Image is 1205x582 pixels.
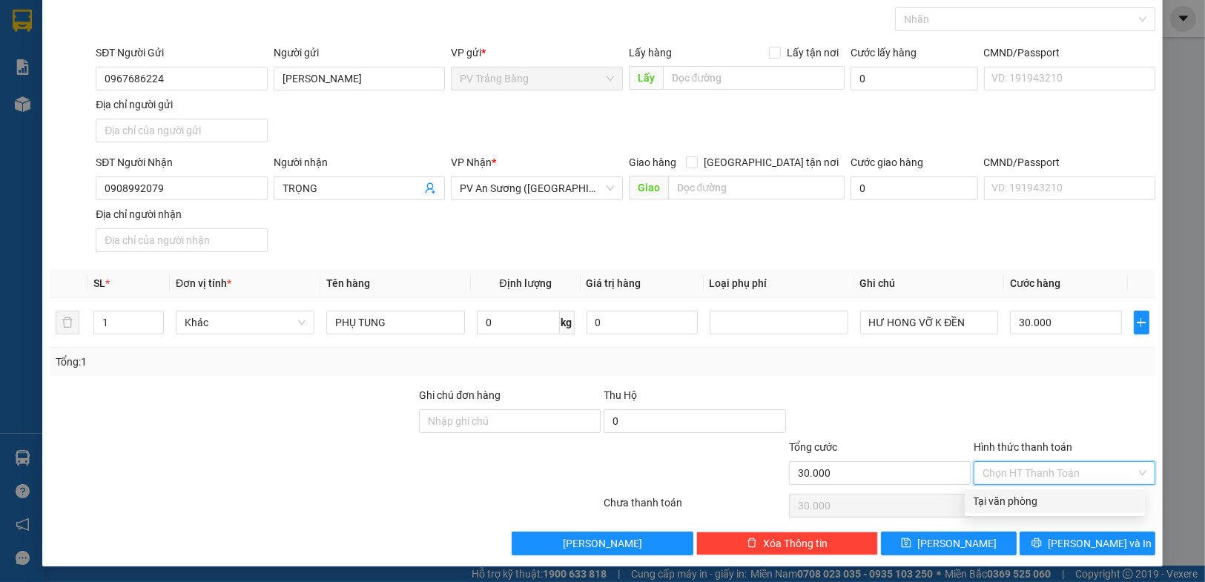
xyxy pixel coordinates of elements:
span: Lấy [629,66,663,90]
span: save [901,538,911,549]
span: printer [1031,538,1042,549]
span: [PERSON_NAME] [563,535,642,552]
span: delete [747,538,757,549]
span: Giá trị hàng [587,277,641,289]
span: [GEOGRAPHIC_DATA] tận nơi [698,154,845,171]
button: save[PERSON_NAME] [881,532,1017,555]
div: Địa chỉ người nhận [96,206,267,222]
input: Dọc đường [668,176,845,199]
input: Cước giao hàng [851,176,978,200]
button: delete [56,311,79,334]
input: Cước lấy hàng [851,67,978,90]
span: Giao [629,176,668,199]
div: Người gửi [274,44,445,61]
button: printer[PERSON_NAME] và In [1020,532,1155,555]
label: Hình thức thanh toán [974,441,1072,453]
span: PV An Sương (Hàng Hóa) [460,177,613,199]
span: Tổng cước [789,441,837,453]
input: 0 [587,311,698,334]
span: Định lượng [500,277,552,289]
div: Tổng: 1 [56,354,466,370]
button: plus [1134,311,1150,334]
span: [PERSON_NAME] [917,535,997,552]
span: Thu Hộ [604,389,637,401]
th: Ghi chú [854,269,1005,298]
div: CMND/Passport [984,44,1155,61]
span: Lấy tận nơi [781,44,845,61]
span: Đơn vị tính [176,277,231,289]
label: Ghi chú đơn hàng [419,389,501,401]
span: Xóa Thông tin [763,535,828,552]
div: CMND/Passport [984,154,1155,171]
div: Tại văn phòng [974,493,1136,509]
span: kg [560,311,575,334]
span: Khác [185,311,306,334]
span: SL [93,277,105,289]
div: VP gửi [451,44,622,61]
div: Người nhận [274,154,445,171]
div: Chưa thanh toán [603,495,788,520]
span: Tên hàng [326,277,370,289]
span: plus [1135,317,1149,328]
span: VP Nhận [451,156,492,168]
div: Địa chỉ người gửi [96,96,267,113]
span: [PERSON_NAME] và In [1048,535,1152,552]
th: Loại phụ phí [704,269,854,298]
input: VD: Bàn, Ghế [326,311,465,334]
button: deleteXóa Thông tin [696,532,878,555]
input: Dọc đường [663,66,845,90]
span: Cước hàng [1010,277,1060,289]
div: SĐT Người Gửi [96,44,267,61]
input: Ghi chú đơn hàng [419,409,601,433]
div: SĐT Người Nhận [96,154,267,171]
span: Giao hàng [629,156,676,168]
button: [PERSON_NAME] [512,532,693,555]
span: Lấy hàng [629,47,672,59]
input: Địa chỉ của người nhận [96,228,267,252]
span: user-add [424,182,436,194]
input: Địa chỉ của người gửi [96,119,267,142]
label: Cước giao hàng [851,156,923,168]
label: Cước lấy hàng [851,47,917,59]
span: PV Trảng Bàng [460,67,613,90]
input: Ghi Chú [860,311,999,334]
